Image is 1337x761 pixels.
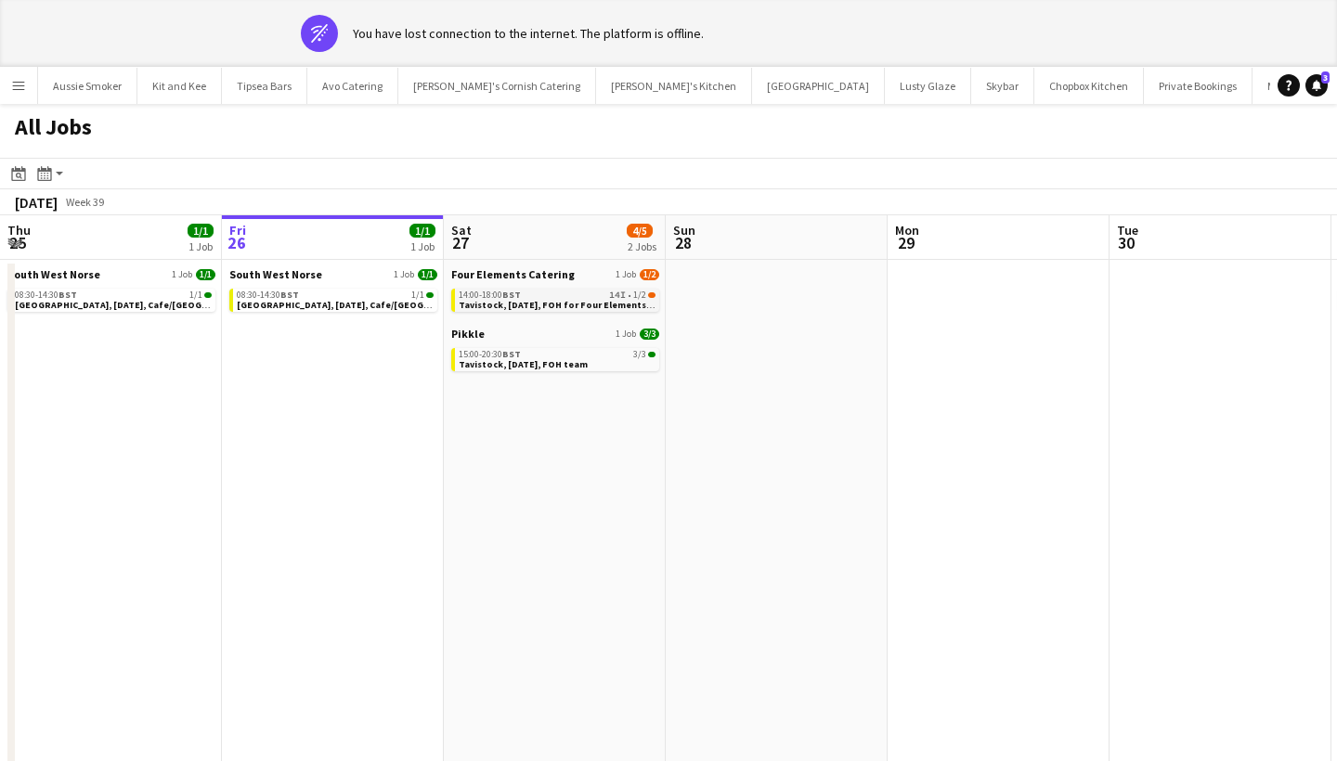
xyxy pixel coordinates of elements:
span: Exeter, 26th September, Cafe/Barista (SW Norse) [237,299,539,311]
span: Four Elements Catering [451,267,575,281]
span: 30 [1114,232,1138,253]
span: 1/1 [204,292,212,298]
span: 1 Job [616,329,636,340]
button: [GEOGRAPHIC_DATA] [752,68,885,104]
span: 1/2 [648,292,656,298]
span: 1/1 [411,290,424,300]
span: 08:30-14:30 [237,290,299,300]
span: 1/1 [409,224,435,238]
span: Fri [229,222,246,239]
span: Tavistock, 27th September, FOH for Four Elements Catering [459,299,688,311]
span: Exeter, 25th September, Cafe/Barista (SW Norse) [15,299,317,311]
button: Avo Catering [307,68,398,104]
span: 15:00-20:30 [459,350,521,359]
span: 3 [1321,71,1330,84]
span: 14I [609,290,626,300]
div: Pikkle1 Job3/315:00-20:30BST3/3Tavistock, [DATE], FOH team [451,327,659,375]
span: 1/2 [640,269,659,280]
span: BST [502,289,521,301]
div: South West Norse1 Job1/108:30-14:30BST1/1[GEOGRAPHIC_DATA], [DATE], Cafe/[GEOGRAPHIC_DATA] (SW No... [229,267,437,316]
a: South West Norse1 Job1/1 [229,267,437,281]
span: Sun [673,222,695,239]
span: 08:30-14:30 [15,290,77,300]
span: 1/1 [196,269,215,280]
span: 1/1 [188,224,214,238]
button: Aussie Smoker [38,68,137,104]
span: Pikkle [451,327,485,341]
a: 08:30-14:30BST1/1[GEOGRAPHIC_DATA], [DATE], Cafe/[GEOGRAPHIC_DATA] (SW Norse) [237,289,434,310]
span: 1 Job [616,269,636,280]
span: 3/3 [633,350,646,359]
span: 27 [448,232,472,253]
span: 29 [892,232,919,253]
span: 1 Job [394,269,414,280]
span: 28 [670,232,695,253]
span: BST [280,289,299,301]
span: Mon [895,222,919,239]
span: BST [58,289,77,301]
span: 1/2 [633,290,646,300]
span: South West Norse [7,267,100,281]
div: 1 Job [188,239,213,253]
span: Tue [1117,222,1138,239]
span: 14:00-18:00 [459,290,521,300]
div: South West Norse1 Job1/108:30-14:30BST1/1[GEOGRAPHIC_DATA], [DATE], Cafe/[GEOGRAPHIC_DATA] (SW No... [7,267,215,316]
button: Kit and Kee [137,68,222,104]
span: Sat [451,222,472,239]
span: 3/3 [640,329,659,340]
span: 1/1 [189,290,202,300]
a: 14:00-18:00BST14I•1/2Tavistock, [DATE], FOH for Four Elements Catering [459,289,656,310]
span: Week 39 [61,195,108,209]
div: 2 Jobs [628,239,656,253]
span: 1/1 [418,269,437,280]
span: 1 Job [172,269,192,280]
button: Tipsea Bars [222,68,307,104]
button: Lusty Glaze [885,68,971,104]
span: 26 [227,232,246,253]
span: 3/3 [648,352,656,357]
span: 4/5 [627,224,653,238]
span: Tavistock, 27th September, FOH team [459,358,588,370]
a: Pikkle1 Job3/3 [451,327,659,341]
div: [DATE] [15,193,58,212]
a: 15:00-20:30BST3/3Tavistock, [DATE], FOH team [459,348,656,369]
div: You have lost connection to the internet. The platform is offline. [353,25,704,42]
span: South West Norse [229,267,322,281]
span: BST [502,348,521,360]
span: 1/1 [426,292,434,298]
div: 1 Job [410,239,435,253]
a: 3 [1305,74,1328,97]
button: [PERSON_NAME]'s Cornish Catering [398,68,596,104]
a: South West Norse1 Job1/1 [7,267,215,281]
a: Four Elements Catering1 Job1/2 [451,267,659,281]
a: 08:30-14:30BST1/1[GEOGRAPHIC_DATA], [DATE], Cafe/[GEOGRAPHIC_DATA] (SW Norse) [15,289,212,310]
button: [PERSON_NAME]'s Kitchen [596,68,752,104]
button: Chopbox Kitchen [1034,68,1144,104]
div: • [459,290,656,300]
span: Thu [7,222,31,239]
span: 25 [5,232,31,253]
button: Private Bookings [1144,68,1253,104]
button: Skybar [971,68,1034,104]
div: Four Elements Catering1 Job1/214:00-18:00BST14I•1/2Tavistock, [DATE], FOH for Four Elements Catering [451,267,659,327]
